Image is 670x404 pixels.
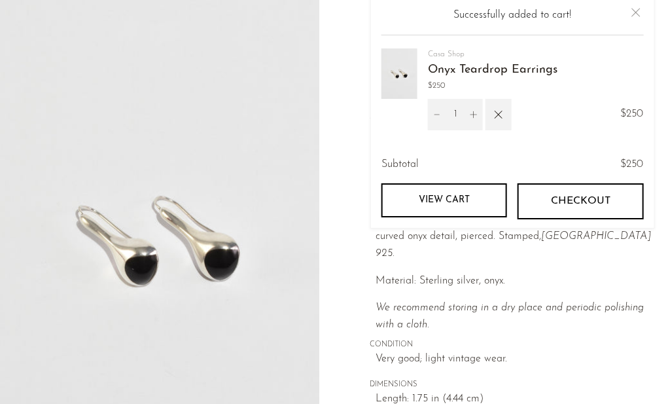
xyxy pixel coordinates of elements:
a: Casa Shop [427,50,464,58]
span: $250 [427,80,557,92]
span: $250 [620,159,643,170]
p: Material: Sterling silver, onyx. [376,273,654,290]
a: View cart [381,183,506,217]
a: Onyx Teardrop Earrings [427,64,557,76]
p: Vintage, sterling earrings in a sculptural teardrop shape with curved onyx detail, pierced. Stamped, [376,212,654,263]
button: Increment [464,99,482,130]
span: $250 [620,106,643,123]
i: We recommend storing in a dry place and periodic polishing with a cloth. [376,303,644,330]
span: Very good; light vintage wear. [376,351,654,368]
span: Checkout [550,195,610,208]
input: Quantity [446,99,464,130]
span: CONDITION [370,339,654,351]
button: Decrement [427,99,446,130]
img: Onyx Teardrop Earrings [381,48,417,99]
em: [GEOGRAPHIC_DATA] 925. [376,231,651,259]
span: Successfully added to cart! [453,10,571,20]
span: Subtotal [381,156,418,174]
span: DIMENSIONS [370,379,654,391]
button: Checkout [518,183,643,219]
button: Close [627,5,643,20]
